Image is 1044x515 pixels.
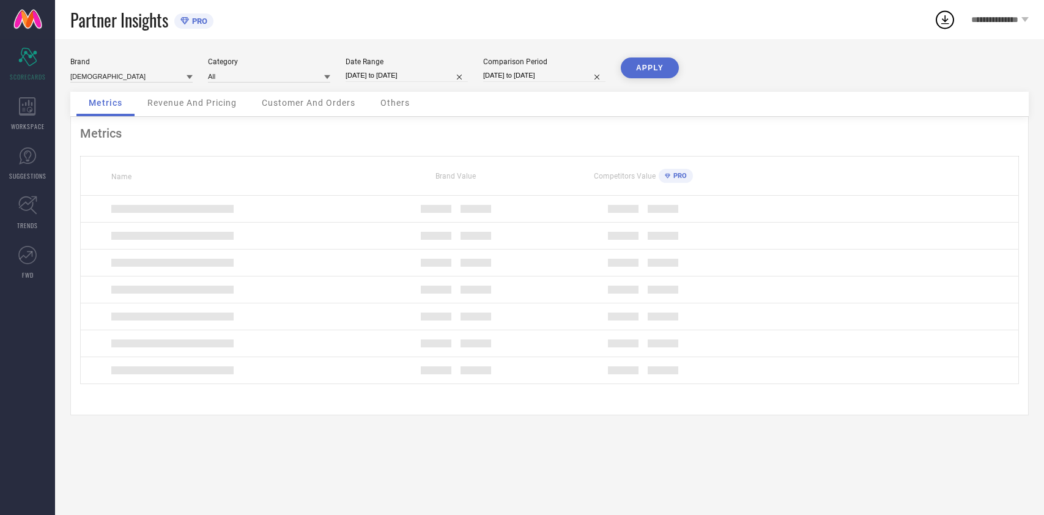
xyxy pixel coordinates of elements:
[483,57,605,66] div: Comparison Period
[147,98,237,108] span: Revenue And Pricing
[22,270,34,280] span: FWD
[934,9,956,31] div: Open download list
[70,57,193,66] div: Brand
[483,69,605,82] input: Select comparison period
[189,17,207,26] span: PRO
[670,172,687,180] span: PRO
[70,7,168,32] span: Partner Insights
[11,122,45,131] span: WORKSPACE
[380,98,410,108] span: Others
[594,172,656,180] span: Competitors Value
[621,57,679,78] button: APPLY
[208,57,330,66] div: Category
[17,221,38,230] span: TRENDS
[10,72,46,81] span: SCORECARDS
[9,171,46,180] span: SUGGESTIONS
[80,126,1019,141] div: Metrics
[262,98,355,108] span: Customer And Orders
[346,69,468,82] input: Select date range
[89,98,122,108] span: Metrics
[111,172,131,181] span: Name
[346,57,468,66] div: Date Range
[435,172,476,180] span: Brand Value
